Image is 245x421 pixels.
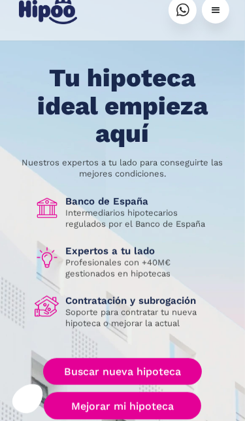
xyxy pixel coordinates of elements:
[43,358,202,386] a: Buscar nueva hipoteca
[66,195,211,207] h1: Banco de España
[21,64,224,147] h1: Tu hipoteca ideal empieza aquí
[66,245,211,257] h1: Expertos a tu lado
[44,392,201,420] a: Mejorar mi hipoteca
[21,157,224,179] p: Nuestros expertos a tu lado para conseguirte las mejores condiciones.
[66,307,211,329] p: Soporte para contratar tu nueva hipoteca o mejorar la actual
[66,207,211,229] p: Intermediarios hipotecarios regulados por el Banco de España
[66,295,211,307] h1: Contratación y subrogación
[66,257,211,279] p: Profesionales con +40M€ gestionados en hipotecas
